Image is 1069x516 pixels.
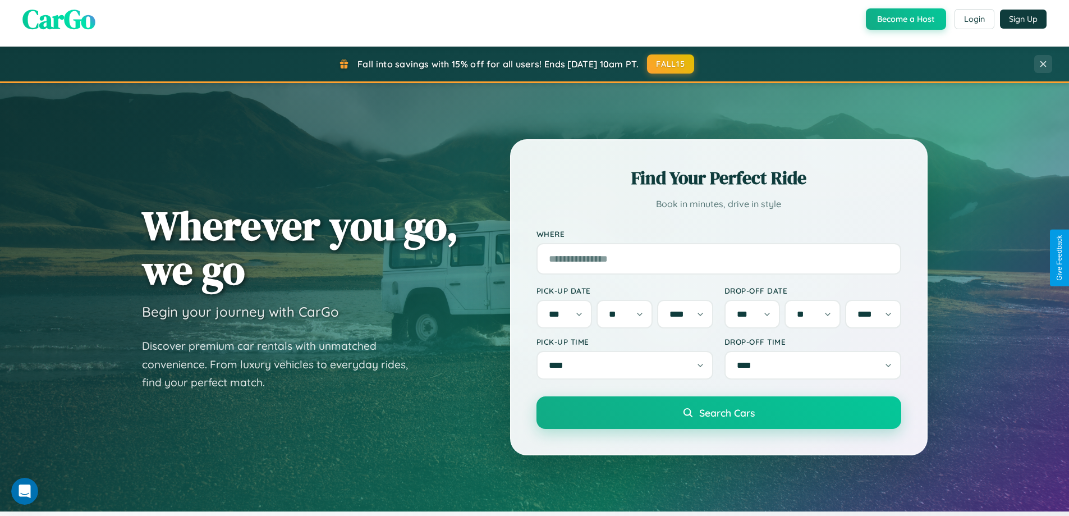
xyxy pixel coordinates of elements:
button: Sign Up [1000,10,1047,29]
button: Search Cars [536,396,901,429]
div: Give Feedback [1056,235,1063,281]
button: Login [955,9,994,29]
span: CarGo [22,1,95,38]
label: Drop-off Time [724,337,901,346]
p: Discover premium car rentals with unmatched convenience. From luxury vehicles to everyday rides, ... [142,337,423,392]
label: Pick-up Date [536,286,713,295]
button: FALL15 [647,54,694,74]
p: Book in minutes, drive in style [536,196,901,212]
h1: Wherever you go, we go [142,203,458,292]
label: Where [536,229,901,239]
span: Search Cars [699,407,755,419]
h3: Begin your journey with CarGo [142,303,339,320]
h2: Find Your Perfect Ride [536,166,901,190]
span: Fall into savings with 15% off for all users! Ends [DATE] 10am PT. [357,58,639,70]
iframe: Intercom live chat [11,478,38,505]
label: Pick-up Time [536,337,713,346]
button: Become a Host [866,8,946,30]
label: Drop-off Date [724,286,901,295]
